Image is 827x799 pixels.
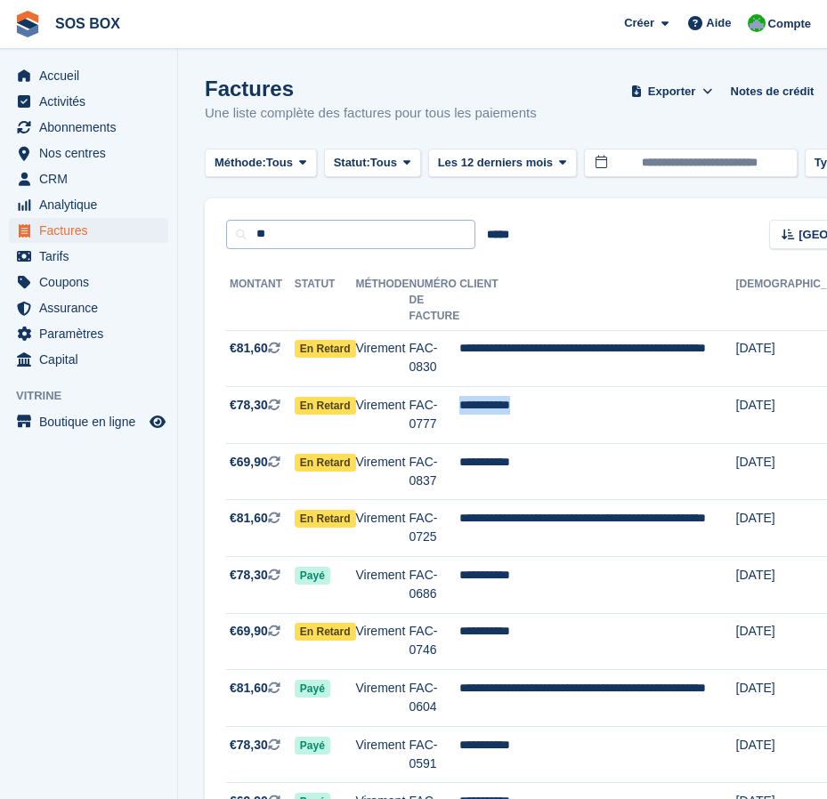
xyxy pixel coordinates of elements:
[748,14,766,32] img: Fabrice
[409,613,460,670] td: FAC-0746
[230,679,268,698] span: €81,60
[9,270,168,295] a: menu
[9,321,168,346] a: menu
[438,154,553,172] span: Les 12 derniers mois
[295,397,356,415] span: En retard
[9,218,168,243] a: menu
[215,154,266,172] span: Méthode:
[226,270,295,331] th: Montant
[9,166,168,191] a: menu
[295,510,356,528] span: En retard
[356,670,409,727] td: Virement
[334,154,370,172] span: Statut:
[230,566,268,585] span: €78,30
[295,270,356,331] th: Statut
[230,509,268,528] span: €81,60
[9,409,168,434] a: menu
[356,500,409,557] td: Virement
[356,443,409,500] td: Virement
[706,14,731,32] span: Aide
[370,154,397,172] span: Tous
[39,270,146,295] span: Coupons
[295,623,356,641] span: En retard
[39,218,146,243] span: Factures
[39,166,146,191] span: CRM
[205,77,537,101] h1: Factures
[39,141,146,165] span: Nos centres
[724,77,822,106] a: Notes de crédit
[230,453,268,472] span: €69,90
[9,295,168,320] a: menu
[39,89,146,114] span: Activités
[768,15,811,33] span: Compte
[409,500,460,557] td: FAC-0725
[9,347,168,372] a: menu
[409,270,460,331] th: Numéro de facture
[205,149,317,178] button: Méthode: Tous
[628,77,717,106] button: Exporter
[230,622,268,641] span: €69,90
[9,89,168,114] a: menu
[409,443,460,500] td: FAC-0837
[648,83,695,101] span: Exporter
[9,192,168,217] a: menu
[409,557,460,614] td: FAC-0686
[356,270,409,331] th: Méthode
[409,330,460,387] td: FAC-0830
[39,192,146,217] span: Analytique
[624,14,654,32] span: Créer
[48,9,127,38] a: SOS BOX
[230,736,268,755] span: €78,30
[356,557,409,614] td: Virement
[9,244,168,269] a: menu
[356,613,409,670] td: Virement
[295,567,330,585] span: Payé
[39,115,146,140] span: Abonnements
[324,149,421,178] button: Statut: Tous
[356,726,409,783] td: Virement
[459,270,735,331] th: Client
[295,340,356,358] span: En retard
[409,387,460,444] td: FAC-0777
[14,11,41,37] img: stora-icon-8386f47178a22dfd0bd8f6a31ec36ba5ce8667c1dd55bd0f319d3a0aa187defe.svg
[39,347,146,372] span: Capital
[39,409,146,434] span: Boutique en ligne
[295,680,330,698] span: Payé
[205,103,537,124] p: Une liste complète des factures pour tous les paiements
[295,737,330,755] span: Payé
[428,149,577,178] button: Les 12 derniers mois
[39,295,146,320] span: Assurance
[39,321,146,346] span: Paramètres
[266,154,293,172] span: Tous
[9,141,168,165] a: menu
[9,63,168,88] a: menu
[9,115,168,140] a: menu
[295,454,356,472] span: En retard
[356,387,409,444] td: Virement
[230,339,268,358] span: €81,60
[39,63,146,88] span: Accueil
[409,726,460,783] td: FAC-0591
[147,411,168,432] a: Boutique d'aperçu
[356,330,409,387] td: Virement
[16,387,177,405] span: Vitrine
[39,244,146,269] span: Tarifs
[230,396,268,415] span: €78,30
[409,670,460,727] td: FAC-0604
